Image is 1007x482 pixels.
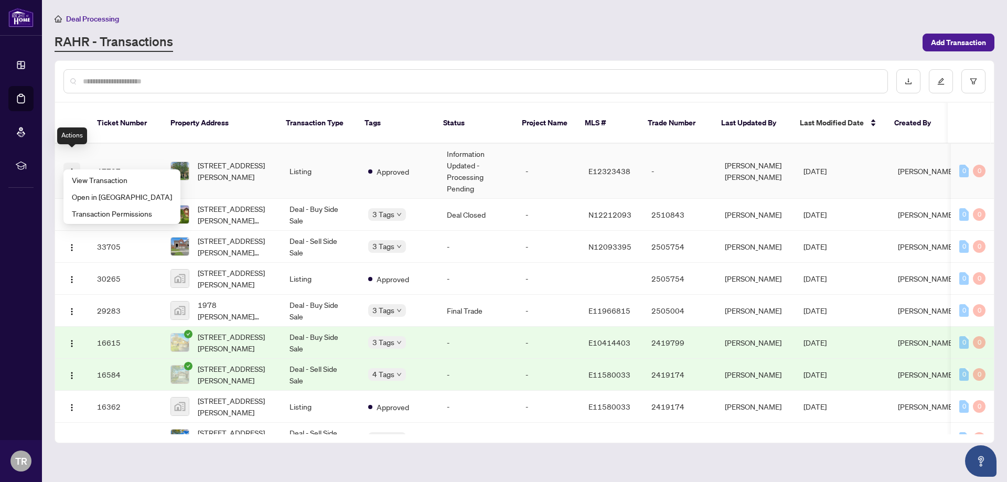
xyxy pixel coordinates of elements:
[898,210,955,219] span: [PERSON_NAME]
[55,15,62,23] span: home
[517,391,580,423] td: -
[970,78,977,85] span: filter
[513,103,576,144] th: Project Name
[438,359,517,391] td: -
[89,327,162,359] td: 16615
[643,295,716,327] td: 2505004
[517,359,580,391] td: -
[804,242,827,251] span: [DATE]
[643,423,716,455] td: 2418708
[804,338,827,347] span: [DATE]
[72,191,172,202] span: Open in [GEOGRAPHIC_DATA]
[973,240,985,253] div: 0
[959,304,969,317] div: 0
[66,14,119,24] span: Deal Processing
[973,400,985,413] div: 0
[588,370,630,379] span: E11580033
[377,401,409,413] span: Approved
[198,159,273,183] span: [STREET_ADDRESS][PERSON_NAME]
[63,366,80,383] button: Logo
[68,403,76,412] img: Logo
[931,34,986,51] span: Add Transaction
[643,144,716,199] td: -
[198,363,273,386] span: [STREET_ADDRESS][PERSON_NAME]
[184,362,192,370] span: check-circle
[438,327,517,359] td: -
[923,34,994,51] button: Add Transaction
[435,103,513,144] th: Status
[281,423,360,455] td: Deal - Sell Side Sale
[372,208,394,220] span: 3 Tags
[438,423,517,455] td: -
[959,432,969,445] div: 0
[588,166,630,176] span: E12323438
[68,339,76,348] img: Logo
[517,295,580,327] td: -
[643,359,716,391] td: 2419174
[898,370,955,379] span: [PERSON_NAME]
[63,163,80,179] button: Logo
[397,308,402,313] span: down
[377,166,409,177] span: Approved
[356,103,435,144] th: Tags
[898,166,955,176] span: [PERSON_NAME]
[716,327,795,359] td: [PERSON_NAME]
[438,263,517,295] td: -
[68,307,76,316] img: Logo
[804,370,827,379] span: [DATE]
[372,432,394,444] span: 4 Tags
[576,103,639,144] th: MLS #
[198,267,273,290] span: [STREET_ADDRESS][PERSON_NAME]
[198,395,273,418] span: [STREET_ADDRESS][PERSON_NAME]
[281,144,360,199] td: Listing
[438,295,517,327] td: Final Trade
[63,398,80,415] button: Logo
[716,263,795,295] td: [PERSON_NAME]
[281,327,360,359] td: Deal - Buy Side Sale
[198,203,273,226] span: [STREET_ADDRESS][PERSON_NAME][PERSON_NAME]
[281,391,360,423] td: Listing
[588,242,631,251] span: N12093395
[15,454,27,468] span: TR
[588,402,630,411] span: E11580033
[804,434,827,443] span: [DATE]
[639,103,713,144] th: Trade Number
[973,432,985,445] div: 0
[973,304,985,317] div: 0
[959,272,969,285] div: 0
[898,274,955,283] span: [PERSON_NAME]
[171,238,189,255] img: thumbnail-img
[171,366,189,383] img: thumbnail-img
[643,391,716,423] td: 2419174
[517,231,580,263] td: -
[959,208,969,221] div: 0
[72,208,172,219] span: Transaction Permissions
[959,336,969,349] div: 0
[171,302,189,319] img: thumbnail-img
[973,368,985,381] div: 0
[800,117,864,128] span: Last Modified Date
[63,270,80,287] button: Logo
[89,391,162,423] td: 16362
[281,199,360,231] td: Deal - Buy Side Sale
[63,238,80,255] button: Logo
[89,263,162,295] td: 30265
[716,423,795,455] td: [PERSON_NAME]
[184,330,192,338] span: check-circle
[961,69,985,93] button: filter
[198,299,273,322] span: 1978 [PERSON_NAME][GEOGRAPHIC_DATA], [GEOGRAPHIC_DATA], [GEOGRAPHIC_DATA], [GEOGRAPHIC_DATA]
[517,199,580,231] td: -
[973,208,985,221] div: 0
[68,168,76,176] img: Logo
[973,165,985,177] div: 0
[716,359,795,391] td: [PERSON_NAME]
[517,423,580,455] td: -
[397,340,402,345] span: down
[198,427,273,450] span: [STREET_ADDRESS][PERSON_NAME]
[55,33,173,52] a: RAHR - Transactions
[277,103,356,144] th: Transaction Type
[171,398,189,415] img: thumbnail-img
[372,368,394,380] span: 4 Tags
[517,144,580,199] td: -
[438,199,517,231] td: Deal Closed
